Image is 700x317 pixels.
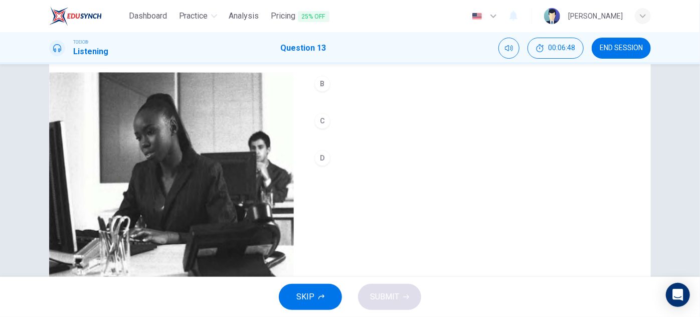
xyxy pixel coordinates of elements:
[314,150,330,166] div: D
[225,7,263,25] button: Analysis
[73,39,88,46] span: TOEIC®
[179,10,208,22] span: Practice
[281,42,326,54] h1: Question 13
[544,8,560,24] img: Profile picture
[229,10,259,22] span: Analysis
[225,7,263,26] a: Analysis
[568,10,623,22] div: [PERSON_NAME]
[125,7,171,25] button: Dashboard
[600,44,643,52] span: END SESSION
[528,38,584,59] div: Hide
[175,7,221,25] button: Practice
[279,284,342,310] button: SKIP
[314,76,330,92] div: B
[125,7,171,26] a: Dashboard
[592,38,651,59] button: END SESSION
[267,7,333,26] button: Pricing25% OFF
[471,13,483,20] img: en
[314,113,330,129] div: C
[49,58,294,302] img: Photographs
[528,38,584,59] button: 00:06:48
[49,6,102,26] img: EduSynch logo
[49,6,125,26] a: EduSynch logo
[310,71,635,96] button: B
[296,290,314,304] span: SKIP
[498,38,519,59] div: Mute
[666,283,690,307] div: Open Intercom Messenger
[73,46,108,58] h1: Listening
[298,11,329,22] span: 25% OFF
[129,10,167,22] span: Dashboard
[271,10,329,23] span: Pricing
[310,145,635,171] button: D
[548,44,575,52] span: 00:06:48
[310,108,635,133] button: C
